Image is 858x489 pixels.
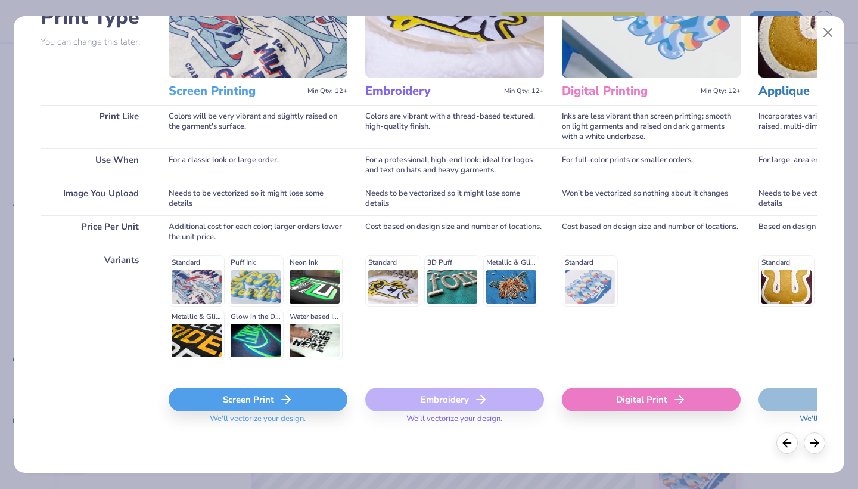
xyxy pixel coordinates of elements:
[701,87,741,95] span: Min Qty: 12+
[205,414,310,431] span: We'll vectorize your design.
[402,414,507,431] span: We'll vectorize your design.
[169,215,347,249] div: Additional cost for each color; larger orders lower the unit price.
[562,105,741,148] div: Inks are less vibrant than screen printing; smooth on light garments and raised on dark garments ...
[41,148,151,182] div: Use When
[169,182,347,215] div: Needs to be vectorized so it might lose some details
[307,87,347,95] span: Min Qty: 12+
[41,182,151,215] div: Image You Upload
[169,105,347,148] div: Colors will be very vibrant and slightly raised on the garment's surface.
[504,87,544,95] span: Min Qty: 12+
[41,249,151,367] div: Variants
[562,388,741,411] div: Digital Print
[365,215,544,249] div: Cost based on design size and number of locations.
[562,83,696,99] h3: Digital Printing
[365,388,544,411] div: Embroidery
[365,105,544,148] div: Colors are vibrant with a thread-based textured, high-quality finish.
[169,388,347,411] div: Screen Print
[365,148,544,182] div: For a professional, high-end look; ideal for logos and text on hats and heavy garments.
[41,105,151,148] div: Print Like
[169,148,347,182] div: For a classic look or large order.
[169,83,303,99] h3: Screen Printing
[41,215,151,249] div: Price Per Unit
[365,83,499,99] h3: Embroidery
[562,148,741,182] div: For full-color prints or smaller orders.
[41,37,151,47] p: You can change this later.
[562,215,741,249] div: Cost based on design size and number of locations.
[817,21,840,44] button: Close
[365,182,544,215] div: Needs to be vectorized so it might lose some details
[562,182,741,215] div: Won't be vectorized so nothing about it changes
